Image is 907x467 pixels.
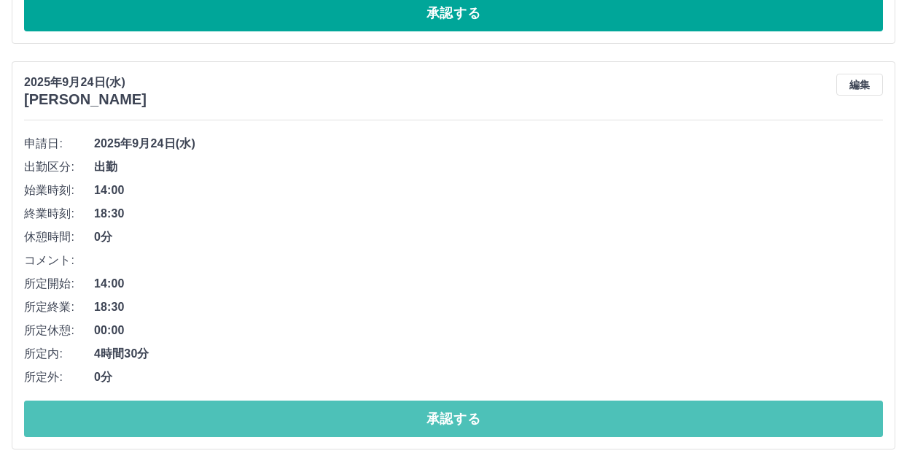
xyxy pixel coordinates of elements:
[24,401,883,437] button: 承認する
[24,298,94,316] span: 所定終業:
[94,275,883,293] span: 14:00
[24,322,94,339] span: 所定休憩:
[24,91,147,108] h3: [PERSON_NAME]
[24,182,94,199] span: 始業時刻:
[24,74,147,91] p: 2025年9月24日(水)
[24,345,94,363] span: 所定内:
[94,345,883,363] span: 4時間30分
[24,252,94,269] span: コメント:
[94,205,883,223] span: 18:30
[94,368,883,386] span: 0分
[836,74,883,96] button: 編集
[94,135,883,153] span: 2025年9月24日(水)
[94,322,883,339] span: 00:00
[24,228,94,246] span: 休憩時間:
[24,368,94,386] span: 所定外:
[24,275,94,293] span: 所定開始:
[24,135,94,153] span: 申請日:
[94,182,883,199] span: 14:00
[94,298,883,316] span: 18:30
[94,158,883,176] span: 出勤
[94,228,883,246] span: 0分
[24,205,94,223] span: 終業時刻:
[24,158,94,176] span: 出勤区分:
